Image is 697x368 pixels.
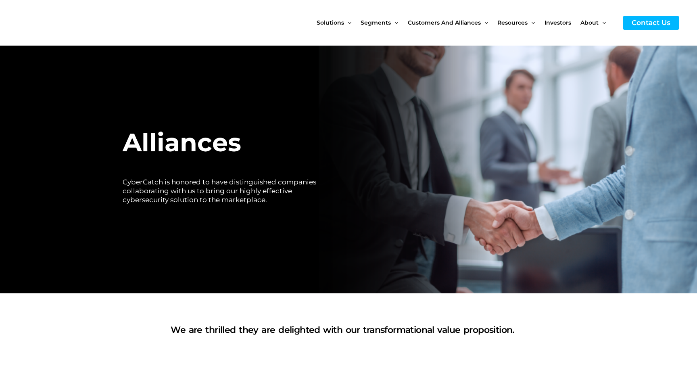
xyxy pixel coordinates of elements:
[599,6,606,40] span: Menu Toggle
[545,6,571,40] span: Investors
[408,6,481,40] span: Customers and Alliances
[497,6,528,40] span: Resources
[528,6,535,40] span: Menu Toggle
[481,6,488,40] span: Menu Toggle
[580,6,599,40] span: About
[123,124,317,161] h1: Alliances
[391,6,398,40] span: Menu Toggle
[344,6,351,40] span: Menu Toggle
[317,6,344,40] span: Solutions
[317,6,615,40] nav: Site Navigation: New Main Menu
[361,6,391,40] span: Segments
[14,6,111,40] img: CyberCatch
[623,16,679,30] a: Contact Us
[123,323,562,337] h1: We are thrilled they are delighted with our transformational value proposition.
[545,6,580,40] a: Investors
[123,178,317,204] h2: CyberCatch is honored to have distinguished companies collaborating with us to bring our highly e...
